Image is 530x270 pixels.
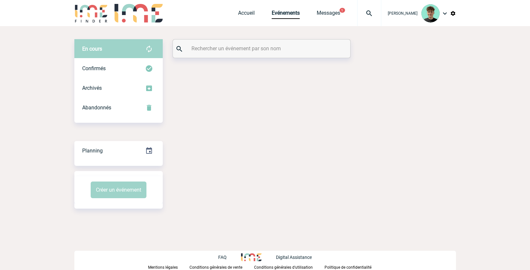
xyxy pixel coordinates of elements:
span: Abandonnés [82,104,111,111]
input: Rechercher un événement par son nom [190,44,335,53]
img: IME-Finder [74,4,108,23]
a: Evénements [272,10,300,19]
button: 1 [340,8,345,13]
a: Conditions générales de vente [189,264,254,270]
span: Confirmés [82,65,106,71]
div: Retrouvez ici tous vos événements annulés [74,98,163,118]
a: Politique de confidentialité [325,264,382,270]
a: Conditions générales d'utilisation [254,264,325,270]
img: 131612-0.png [421,4,440,23]
p: Conditions générales de vente [189,265,242,270]
p: FAQ [218,255,227,260]
p: Politique de confidentialité [325,265,371,270]
div: Retrouvez ici tous les événements que vous avez décidé d'archiver [74,78,163,98]
p: Conditions générales d'utilisation [254,265,313,270]
button: Créer un événement [91,182,146,198]
div: Retrouvez ici tous vos évènements avant confirmation [74,39,163,59]
span: [PERSON_NAME] [388,11,417,16]
span: Archivés [82,85,102,91]
span: Planning [82,148,103,154]
a: Planning [74,141,163,160]
div: Retrouvez ici tous vos événements organisés par date et état d'avancement [74,141,163,161]
a: Mentions légales [148,264,189,270]
img: http://www.idealmeetingsevents.fr/ [241,253,261,261]
span: En cours [82,46,102,52]
p: Digital Assistance [276,255,312,260]
a: Accueil [238,10,255,19]
a: FAQ [218,254,241,260]
a: Messages [317,10,340,19]
p: Mentions légales [148,265,178,270]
